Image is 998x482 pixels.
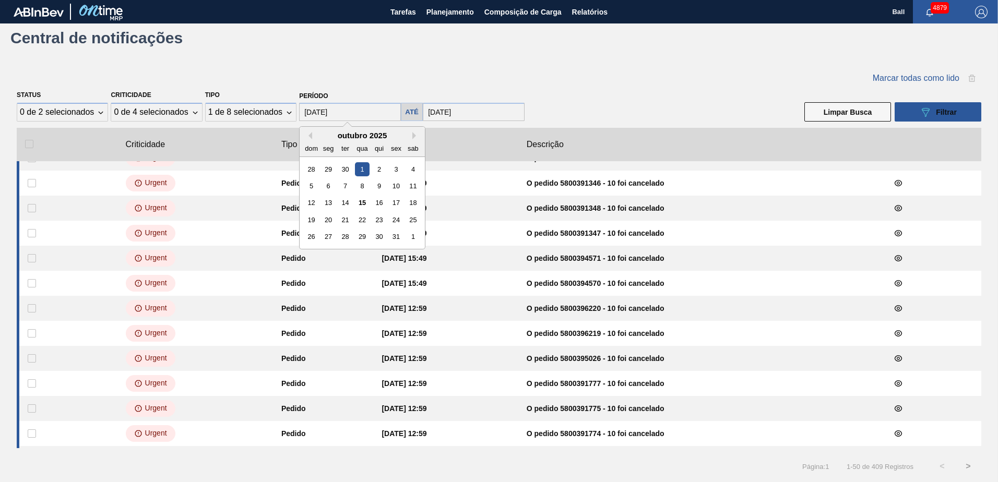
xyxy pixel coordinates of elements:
clb-table-tbody-cell: [DATE] 15:49 [373,221,518,246]
div: Choose quinta-feira, 30 de outubro de 2025 [372,230,386,244]
input: dd/mm/yyyy [299,103,401,121]
clb-table-tbody-cell: [DATE] 12:59 [373,296,518,321]
button: Next Month [412,132,420,139]
div: O pedido 5800391347 - 10 foi cancelado [527,230,873,237]
span: 4879 [931,2,949,14]
div: Choose terça-feira, 30 de setembro de 2025 [338,162,352,176]
div: Choose quinta-feira, 9 de outubro de 2025 [372,179,386,193]
clb-table-tbody-cell: [DATE] 15:49 [373,196,518,221]
img: TNhmsLtSVTkK8tSr43FrP2fwEKptu5GPRR3wAAAABJRU5ErkJggg== [14,7,64,17]
div: Choose terça-feira, 14 de outubro de 2025 [338,196,352,210]
div: Choose segunda-feira, 20 de outubro de 2025 [322,213,336,227]
div: Choose sexta-feira, 3 de outubro de 2025 [389,162,403,176]
h5: Até [405,108,419,116]
clb-table-tbody-cell: Pedido [273,421,374,446]
clb-table-tbody-cell: Pedido [273,271,374,296]
button: Notificações [913,5,946,19]
div: Choose sexta-feira, 10 de outubro de 2025 [389,179,403,193]
div: Choose quarta-feira, 22 de outubro de 2025 [355,213,370,227]
clb-table-tbody-cell: Pedido [273,446,374,471]
div: Choose quinta-feira, 23 de outubro de 2025 [372,213,386,227]
div: Choose domingo, 5 de outubro de 2025 [304,179,318,193]
clb-text: Descrição [527,138,564,151]
clb-table-tbody-cell: [DATE] 12:59 [373,371,518,396]
div: 0 de 2 selecionados [20,107,94,117]
clb-text: Tipo [281,138,298,151]
div: Tipo [205,103,296,122]
span: Marcar todas como lido [873,74,959,83]
clb-text: Criticidade [126,138,165,151]
div: outubro 2025 [300,131,425,140]
button: < [929,453,955,479]
span: Composição de Carga [484,6,562,18]
clb-table-tbody-cell: Pedido [273,296,374,321]
div: O pedido 5800395026 - 10 foi cancelado [527,355,873,362]
div: Choose sábado, 1 de novembro de 2025 [406,230,420,244]
span: Planejamento [426,6,474,18]
div: qua [355,141,370,155]
span: Tarefas [390,6,416,18]
div: Choose terça-feira, 21 de outubro de 2025 [338,213,352,227]
div: O pedido 5800394571 - 10 foi cancelado [527,255,873,262]
clb-table-tbody-cell: Pedido [273,171,374,196]
span: 1 - 50 de 409 Registros [845,463,913,471]
div: O pedido 5800391346 - 10 foi cancelado [527,179,873,187]
div: Choose sábado, 18 de outubro de 2025 [406,196,420,210]
div: Choose sábado, 25 de outubro de 2025 [406,213,420,227]
clb-table-tbody-cell: [DATE] 12:59 [373,446,518,471]
input: dd/mm/yyyy [423,103,525,121]
clb-table-tbody-cell: [DATE] 12:59 [373,396,518,421]
div: Choose segunda-feira, 29 de setembro de 2025 [322,162,336,176]
div: Choose quarta-feira, 1 de outubro de 2025 [355,162,370,176]
label: Criticidade [111,91,151,99]
span: Página : 1 [802,463,829,471]
button: Limpar Busca [804,102,891,122]
div: Choose sexta-feira, 31 de outubro de 2025 [389,230,403,244]
div: Choose domingo, 12 de outubro de 2025 [304,196,318,210]
div: Choose segunda-feira, 6 de outubro de 2025 [322,179,336,193]
div: 1 de 8 selecionados [208,107,282,117]
div: Choose sexta-feira, 17 de outubro de 2025 [389,196,403,210]
div: Choose terça-feira, 7 de outubro de 2025 [338,179,352,193]
div: Choose sexta-feira, 24 de outubro de 2025 [389,213,403,227]
div: Choose segunda-feira, 13 de outubro de 2025 [322,196,336,210]
div: Choose terça-feira, 28 de outubro de 2025 [338,230,352,244]
clb-table-tbody-cell: Pedido [273,371,374,396]
div: sex [389,141,403,155]
clb-table-tbody-cell: [DATE] 15:49 [373,246,518,271]
button: > [955,453,981,479]
clb-table-tbody-cell: Pedido [273,346,374,371]
div: Choose quinta-feira, 16 de outubro de 2025 [372,196,386,210]
div: Choose quinta-feira, 2 de outubro de 2025 [372,162,386,176]
span: Período [299,92,328,100]
span: Filtrar [936,108,957,116]
div: Choose sábado, 11 de outubro de 2025 [406,179,420,193]
button: Previous Month [305,132,312,139]
clb-table-tbody-cell: Pedido [273,221,374,246]
label: Status [17,91,41,99]
div: O pedido 5800391777 - 10 foi cancelado [527,380,873,387]
clb-table-tbody-cell: [DATE] 15:49 [373,271,518,296]
div: qui [372,141,386,155]
span: Relatórios [572,6,608,18]
div: dom [304,141,318,155]
div: ter [338,141,352,155]
div: O pedido 5800396220 - 10 foi cancelado [527,305,873,312]
div: sab [406,141,420,155]
clb-table-tbody-cell: Pedido [273,396,374,421]
div: O pedido 5800394570 - 10 foi cancelado [527,280,873,287]
div: O pedido 5800391774 - 10 foi cancelado [527,430,873,437]
clb-table-tbody-cell: Pedido [273,246,374,271]
clb-table-tbody-cell: [DATE] 12:59 [373,321,518,346]
div: Choose quarta-feira, 15 de outubro de 2025 [355,196,370,210]
div: Choose segunda-feira, 27 de outubro de 2025 [322,230,336,244]
clb-table-tbody-cell: [DATE] 12:59 [373,346,518,371]
button: Filtrar [895,102,981,122]
clb-table-tbody-cell: [DATE] 12:59 [373,421,518,446]
clb-table-tbody-cell: [DATE] 15:49 [373,171,518,196]
div: O pedido 5800396308 - 10 foi cancelado [527,154,873,162]
div: O pedido 5800391348 - 10 foi cancelado [527,204,873,212]
div: O pedido 5800396219 - 10 foi cancelado [527,330,873,337]
img: Logout [975,6,988,18]
div: Choose sábado, 4 de outubro de 2025 [406,162,420,176]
